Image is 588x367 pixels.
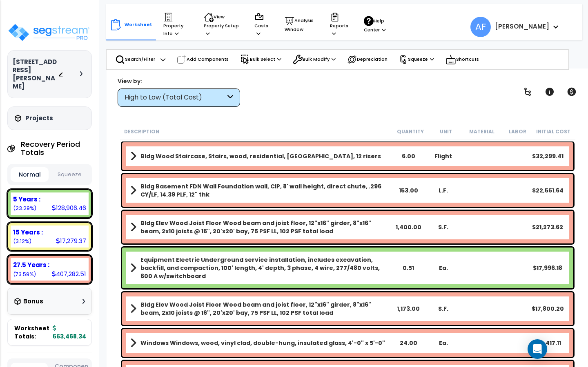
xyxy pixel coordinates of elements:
[140,256,391,280] b: Equipment Electric Underground service installation, includes excavation, backfill, and compactio...
[343,51,392,69] div: Depreciation
[130,301,391,317] a: Assembly Title
[391,305,426,313] div: 1,173.00
[528,339,547,359] div: Open Intercom Messenger
[115,55,155,64] p: Search/Filter
[172,51,233,69] div: Add Components
[391,152,426,160] div: 6.00
[14,324,49,340] span: Worksheet Totals:
[391,264,426,272] div: 0.51
[53,324,86,340] b: 553,468.34
[13,228,43,237] b: 15 Years :
[140,301,391,317] b: Bldg Elev Wood Joist Floor Wood beam and joist floor, 12"x16" girder, 8"x16" beam, 2x10 joists @ ...
[125,21,152,29] p: Worksheet
[23,298,43,305] h3: Bonus
[530,264,565,272] div: $17,996.18
[125,93,225,102] div: High to Low (Total Cost)
[426,264,461,272] div: Ea.
[469,128,494,135] small: Material
[254,12,269,37] p: Costs
[52,203,86,212] div: 128,906.46
[530,339,565,347] div: $15,417.11
[441,50,483,69] div: Shortcuts
[130,182,391,199] a: Assembly Title
[391,339,426,347] div: 24.00
[51,168,89,182] button: Squeeze
[140,339,385,347] b: Windows Windows, wood, vinyl clad, double-hung, insulated glass, 4'-0" x 5'-0"
[13,271,36,278] small: 73.58731847245319%
[536,128,570,135] small: Initial Cost
[426,186,461,195] div: L.F.
[124,128,159,135] small: Description
[495,22,549,31] b: [PERSON_NAME]
[330,12,348,37] p: Reports
[530,223,565,231] div: $21,273.62
[347,55,388,64] p: Depreciation
[130,256,391,280] a: Assembly Title
[130,150,391,162] a: Assembly Title
[509,128,526,135] small: Labor
[530,305,565,313] div: $17,800.20
[13,238,31,245] small: 3.122015976559743%
[391,223,426,231] div: 1,400.00
[530,186,565,195] div: $22,551.64
[397,128,424,135] small: Quantity
[13,58,58,91] h3: [STREET_ADDRESS][PERSON_NAME]
[13,195,40,203] b: 5 Years :
[56,237,86,245] div: 17,279.37
[440,128,452,135] small: Unit
[163,12,188,37] p: Property Info
[426,223,461,231] div: S.F.
[204,12,239,37] p: View Property Setup
[364,16,387,34] p: Help Center
[391,186,426,195] div: 153.00
[399,55,434,64] p: Squeeze
[426,152,461,160] div: Flight
[240,55,281,64] p: Bulk Select
[530,152,565,160] div: $32,299.41
[25,114,53,122] h3: Projects
[285,16,314,33] p: Analysis Window
[130,337,391,349] a: Assembly Title
[21,140,92,157] h4: Recovery Period Totals
[177,55,229,64] p: Add Components
[293,55,336,64] p: Bulk Modify
[470,17,491,37] span: AF
[445,54,479,65] p: Shortcuts
[13,205,36,212] small: 23.29066555098707%
[11,167,49,182] button: Normal
[426,339,461,347] div: Ea.
[140,219,391,235] b: Bldg Elev Wood Joist Floor Wood beam and joist floor, 12"x16" girder, 8"x16" beam, 2x10 joists @ ...
[140,182,391,199] b: Bldg Basement FDN Wall Foundation wall, CIP, 8' wall height, direct chute, .296 CY/LF, 14.39 PLF,...
[13,261,49,269] b: 27.5 Years :
[52,270,86,278] div: 407,282.51
[7,23,90,42] img: logo_pro_r.png
[118,77,240,85] div: View by:
[130,219,391,235] a: Assembly Title
[426,305,461,313] div: S.F.
[140,152,381,160] b: Bldg Wood Staircase, Stairs, wood, residential, [GEOGRAPHIC_DATA], 12 risers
